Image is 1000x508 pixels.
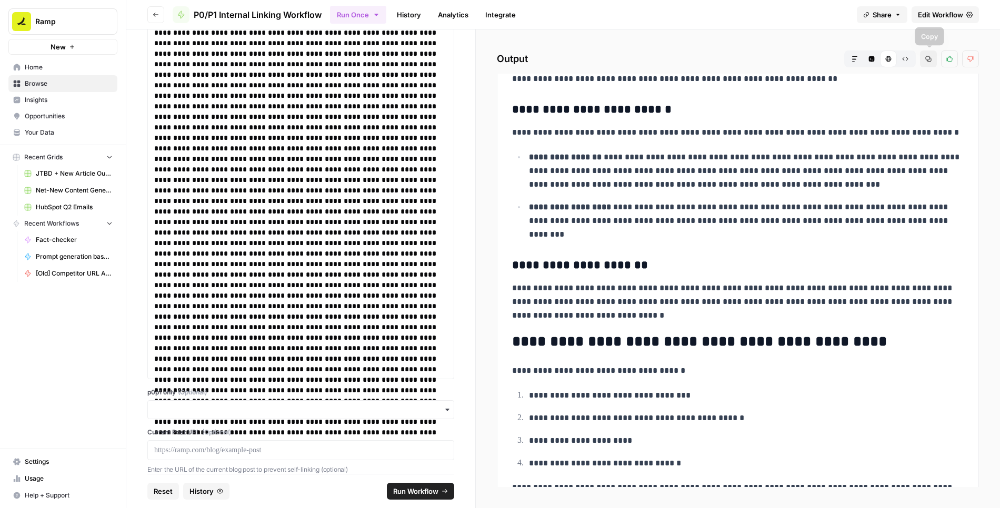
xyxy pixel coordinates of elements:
[8,149,117,165] button: Recent Grids
[25,457,113,466] span: Settings
[51,42,66,52] span: New
[147,483,179,500] button: Reset
[25,95,113,105] span: Insights
[189,486,214,496] span: History
[19,182,117,199] a: Net-New Content Generator - Grid Template
[8,108,117,125] a: Opportunities
[12,12,31,31] img: Ramp Logo
[387,483,454,500] button: Run Workflow
[873,9,892,20] span: Share
[25,63,113,72] span: Home
[178,388,207,397] span: (Optional)
[36,252,113,261] span: Prompt generation based on URL v1
[8,487,117,504] button: Help + Support
[147,428,454,437] label: Current Post URL
[25,491,113,500] span: Help + Support
[25,79,113,88] span: Browse
[154,486,173,496] span: Reset
[8,75,117,92] a: Browse
[19,199,117,216] a: HubSpot Q2 Emails
[25,474,113,483] span: Usage
[147,464,454,475] p: Enter the URL of the current blog post to prevent self-linking (optional)
[19,231,117,248] a: Fact-checker
[8,124,117,141] a: Your Data
[8,8,117,35] button: Workspace: Ramp
[432,6,475,23] a: Analytics
[19,265,117,282] a: [Old] Competitor URL Analysis to Outline
[330,6,386,24] button: Run Once
[391,6,427,23] a: History
[8,92,117,108] a: Insights
[857,6,907,23] button: Share
[36,169,113,178] span: JTBD + New Article Output
[173,6,322,23] a: P0/P1 Internal Linking Workflow
[8,59,117,76] a: Home
[8,453,117,470] a: Settings
[36,202,113,212] span: HubSpot Q2 Emails
[8,216,117,231] button: Recent Workflows
[25,128,113,137] span: Your Data
[183,483,229,500] button: History
[24,153,63,162] span: Recent Grids
[19,248,117,265] a: Prompt generation based on URL v1
[36,186,113,195] span: Net-New Content Generator - Grid Template
[19,165,117,182] a: JTBD + New Article Output
[393,486,438,496] span: Run Workflow
[8,39,117,55] button: New
[36,235,113,245] span: Fact-checker
[479,6,522,23] a: Integrate
[147,388,454,397] label: p0p1 only
[24,219,79,228] span: Recent Workflows
[918,9,963,20] span: Edit Workflow
[194,8,322,21] span: P0/P1 Internal Linking Workflow
[36,269,113,278] span: [Old] Competitor URL Analysis to Outline
[497,50,979,67] h2: Output
[35,16,99,27] span: Ramp
[25,111,113,121] span: Opportunities
[8,470,117,487] a: Usage
[202,428,231,437] span: (Optional)
[912,6,979,23] a: Edit Workflow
